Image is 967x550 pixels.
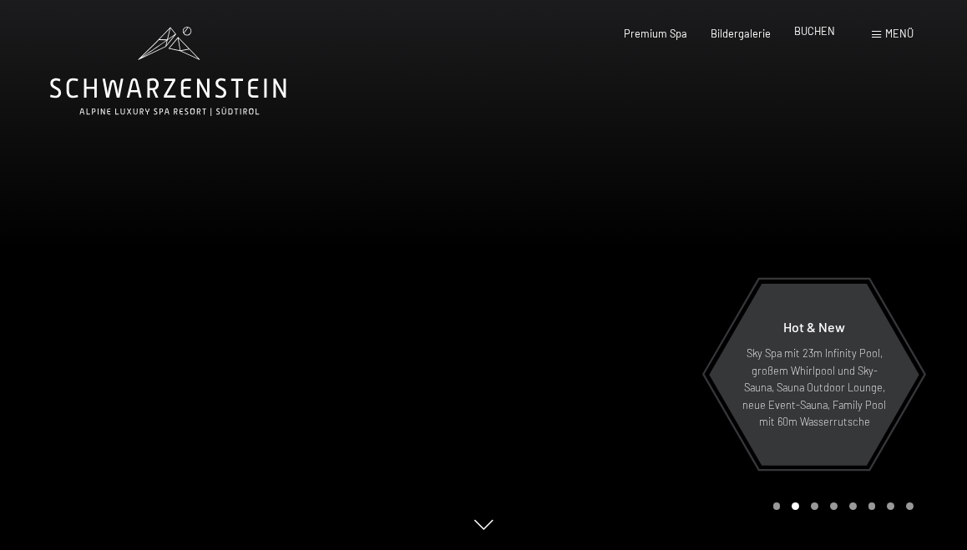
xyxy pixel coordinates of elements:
[708,283,920,467] a: Hot & New Sky Spa mit 23m Infinity Pool, großem Whirlpool und Sky-Sauna, Sauna Outdoor Lounge, ne...
[767,502,914,510] div: Carousel Pagination
[906,502,914,510] div: Carousel Page 8
[811,502,818,510] div: Carousel Page 3
[887,502,894,510] div: Carousel Page 7
[830,502,838,510] div: Carousel Page 4
[783,319,845,335] span: Hot & New
[885,27,914,40] span: Menü
[624,27,687,40] a: Premium Spa
[792,502,799,510] div: Carousel Page 2 (Current Slide)
[742,345,887,430] p: Sky Spa mit 23m Infinity Pool, großem Whirlpool und Sky-Sauna, Sauna Outdoor Lounge, neue Event-S...
[868,502,876,510] div: Carousel Page 6
[849,502,857,510] div: Carousel Page 5
[773,502,781,510] div: Carousel Page 1
[711,27,771,40] a: Bildergalerie
[794,24,835,38] a: BUCHEN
